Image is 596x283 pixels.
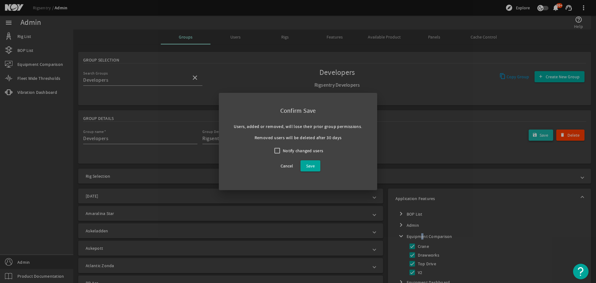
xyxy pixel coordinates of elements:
[573,264,589,279] button: Open Resource Center
[281,162,293,170] span: Cancel
[282,148,323,154] label: Notify changed users
[306,162,315,170] span: Save
[234,134,362,146] div: Removed users will be deleted after 30 days
[276,160,298,171] button: Cancel
[273,100,323,119] div: Confirm Save
[300,160,320,171] button: Save
[234,123,362,130] div: Users, added or removed, will lose their prior group permissions.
